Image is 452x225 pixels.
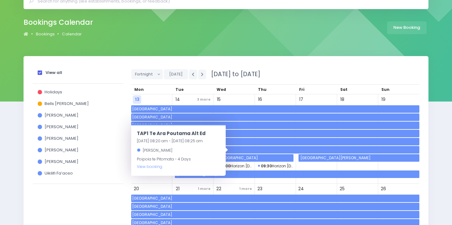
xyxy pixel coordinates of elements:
[207,70,260,78] span: [DATE] to [DATE]
[143,148,172,153] span: [PERSON_NAME]
[340,87,347,92] span: Sat
[131,113,419,121] span: Maraetai Beach School
[381,87,390,92] span: Sun
[258,162,293,170] span: Horizon Christian School
[131,69,163,79] button: Fortnight
[299,154,419,162] span: Flat Bush School
[135,146,419,154] span: TAP1 Te Ara Poutama Alt Ed
[176,170,419,178] span: Sunnybrae Normal School
[45,147,78,153] span: [PERSON_NAME]
[131,105,419,113] span: Orere School
[261,163,272,169] strong: 09:30
[214,95,223,104] span: 15
[238,185,254,193] span: 1 more
[173,185,182,193] span: 21
[24,18,93,27] h2: Bookings Calendar
[137,164,162,169] a: View booking
[45,101,89,107] span: Bells [PERSON_NAME]
[196,95,212,104] span: 3 more
[256,185,264,193] span: 23
[217,162,251,170] span: Horizon Christian School
[131,195,419,202] span: Orere School
[338,95,347,104] span: 18
[134,87,144,92] span: Mon
[217,87,226,92] span: Wed
[379,95,388,104] span: 19
[45,89,62,95] span: Holidays
[45,159,78,165] span: [PERSON_NAME]
[297,185,305,193] span: 24
[299,87,304,92] span: Fri
[132,185,141,193] span: 20
[135,70,154,79] span: Fortnight
[137,156,191,169] span: Poipoia te Pitomata - 4 Days
[36,31,55,37] a: Bookings
[256,95,264,104] span: 16
[379,185,388,193] span: 26
[133,95,141,104] span: 13
[131,203,419,210] span: Maraetai Beach School
[135,130,419,137] span: Sunnybrae Normal School
[45,112,78,118] span: [PERSON_NAME]
[46,70,62,76] strong: View all
[62,31,82,37] a: Calendar
[338,185,347,193] span: 25
[217,154,293,162] span: Mangatawhiri School
[164,69,188,79] button: [DATE]
[45,170,73,176] span: Uikilifi Fa’aoso
[173,95,182,104] span: 14
[175,87,184,92] span: Tue
[137,137,220,145] div: [DATE] 08:20 am - [DATE] 08:25 am
[131,138,419,145] span: Dawson School
[131,211,419,218] span: Elm Park School
[45,135,78,141] span: [PERSON_NAME]
[258,87,266,92] span: Thu
[131,122,419,129] span: Elm Park School
[137,130,206,137] span: TAP1 Te Ara Poutama Alt Ed
[387,21,427,34] a: New Booking
[196,185,212,193] span: 1 more
[297,95,305,104] span: 17
[45,124,78,130] span: [PERSON_NAME]
[214,185,223,193] span: 22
